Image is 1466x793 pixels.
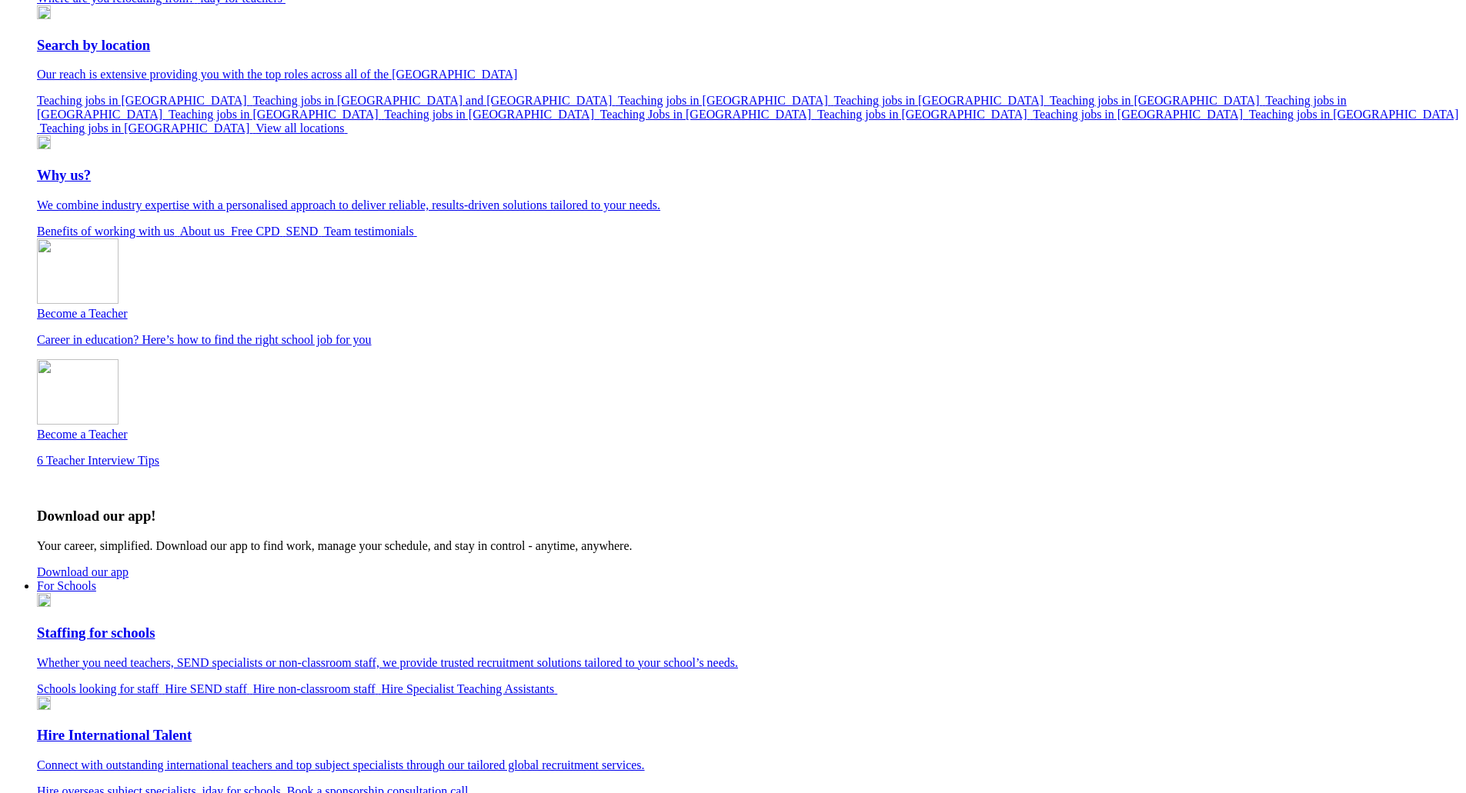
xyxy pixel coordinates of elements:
a: Become a Teacher 6 Teacher Interview Tips [37,359,1460,468]
a: Free CPD [231,225,286,238]
a: Schools looking for staff [37,682,165,695]
a: Hire SEND staff [165,682,252,695]
a: Teaching jobs in [GEOGRAPHIC_DATA] [37,108,1458,135]
a: View all locations [255,122,347,135]
a: Hire Specialist Teaching Assistants [382,682,558,695]
a: Teaching jobs in [GEOGRAPHIC_DATA] [37,94,252,107]
a: Staffing for schools Whether you need teachers, SEND specialists or non-classroom staff, we provi... [37,625,1460,670]
a: Teaching jobs in [GEOGRAPHIC_DATA] [1033,108,1248,121]
h3: Why us? [37,167,1460,184]
a: For Schools [37,579,96,592]
a: Teaching jobs in [GEOGRAPHIC_DATA] [384,108,599,121]
a: Teaching jobs in [GEOGRAPHIC_DATA] [40,122,255,135]
a: Team testimonials [324,225,417,238]
a: Search by location Our reach is extensive providing you with the top roles across all of the [GEO... [37,37,1460,82]
p: Our reach is extensive providing you with the top roles across all of the [GEOGRAPHIC_DATA] [37,68,1460,82]
a: Become a Teacher Career in education? Here’s how to find the right school job for you [37,238,1460,347]
a: Benefits of working with us [37,225,180,238]
a: SEND [286,225,325,238]
h3: Staffing for schools [37,625,1460,641]
a: About us [180,225,231,238]
a: Teaching jobs in [GEOGRAPHIC_DATA] [833,94,1049,107]
a: Teaching jobs in [GEOGRAPHIC_DATA] [817,108,1033,121]
p: Your career, simplified. Download our app to find work, manage your schedule, and stay in control... [37,539,1460,553]
h3: Search by location [37,37,1460,54]
a: Hire International Talent Connect with outstanding international teachers and top subject special... [37,727,1460,772]
span: Become a Teacher [37,307,128,320]
span: Become a Teacher [37,428,128,441]
a: Download our app [37,565,129,578]
a: Teaching jobs in [GEOGRAPHIC_DATA] [169,108,384,121]
p: 6 Teacher Interview Tips [37,454,1460,468]
a: Hire non-classroom staff [253,682,382,695]
p: We combine industry expertise with a personalised approach to deliver reliable, results-driven so... [37,198,1460,212]
a: Teaching Jobs in [GEOGRAPHIC_DATA] [600,108,817,121]
h3: Download our app! [37,508,1460,525]
h3: Hire International Talent [37,727,1460,744]
a: Teaching jobs in [GEOGRAPHIC_DATA] and [GEOGRAPHIC_DATA] [252,94,618,107]
p: Career in education? Here’s how to find the right school job for you [37,333,1460,347]
p: Whether you need teachers, SEND specialists or non-classroom staff, we provide trusted recruitmen... [37,656,1460,670]
a: Teaching jobs in [GEOGRAPHIC_DATA] [1050,94,1265,107]
a: Teaching jobs in [GEOGRAPHIC_DATA] [37,94,1347,121]
a: Why us? We combine industry expertise with a personalised approach to deliver reliable, results-d... [37,167,1460,212]
p: Connect with outstanding international teachers and top subject specialists through our tailored ... [37,758,1460,772]
a: Teaching jobs in [GEOGRAPHIC_DATA] [618,94,833,107]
